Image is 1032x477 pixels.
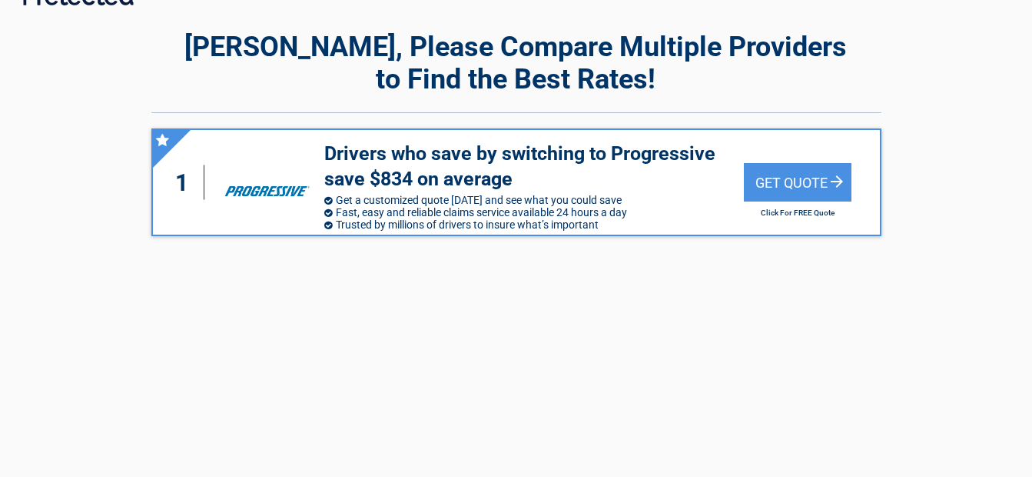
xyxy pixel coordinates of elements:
[217,158,316,206] img: progressive's logo
[744,208,851,217] h2: Click For FREE Quote
[324,206,744,218] li: Fast, easy and reliable claims service available 24 hours a day
[324,142,744,192] h3: Drivers who save by switching to Progressive save $834 on average
[151,31,881,95] h2: [PERSON_NAME], Please Compare Multiple Providers to Find the Best Rates!
[324,218,744,231] li: Trusted by millions of drivers to insure what’s important
[168,165,205,200] div: 1
[324,194,744,206] li: Get a customized quote [DATE] and see what you could save
[744,163,851,202] div: Get Quote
